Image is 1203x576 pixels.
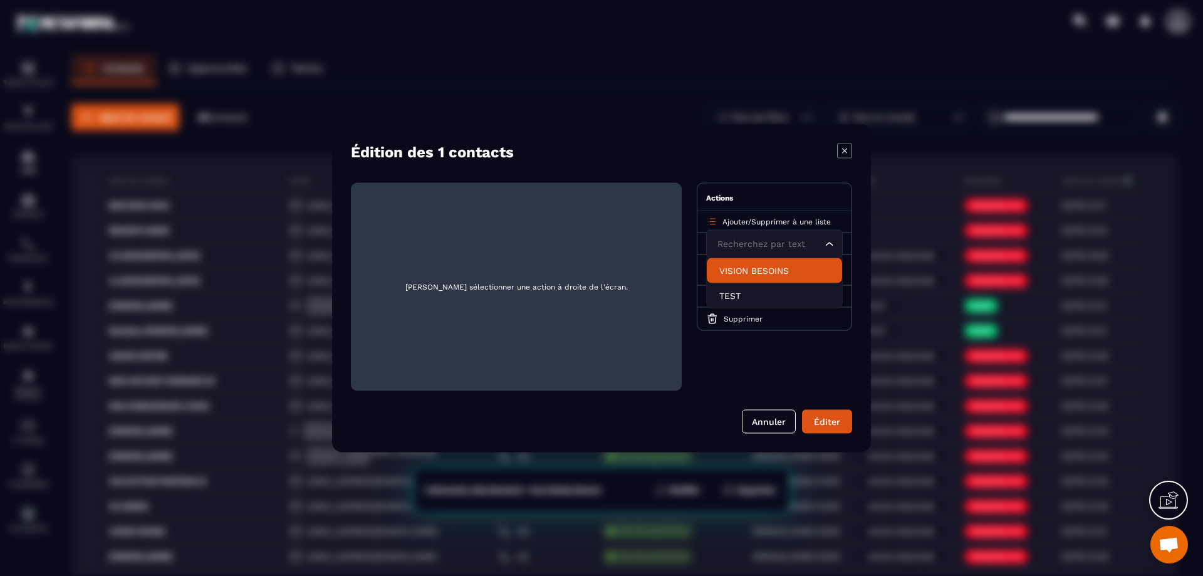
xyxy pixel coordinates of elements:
span: Ajouter [722,217,748,226]
span: Actions [706,193,733,202]
input: Search for option [714,237,822,251]
p: TEST [719,289,830,301]
a: Ouvrir le chat [1150,526,1188,563]
div: Search for option [706,229,843,258]
span: Supprimer [724,314,763,323]
h4: Édition des 1 contacts [351,143,514,160]
p: / [722,216,831,226]
button: Annuler [742,409,796,433]
p: VISION BESOINS [719,264,830,276]
button: Éditer [802,409,852,433]
span: [PERSON_NAME] sélectionner une action à droite de l'écran. [361,192,672,380]
div: Éditer [810,415,844,427]
span: Supprimer à une liste [751,217,831,226]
